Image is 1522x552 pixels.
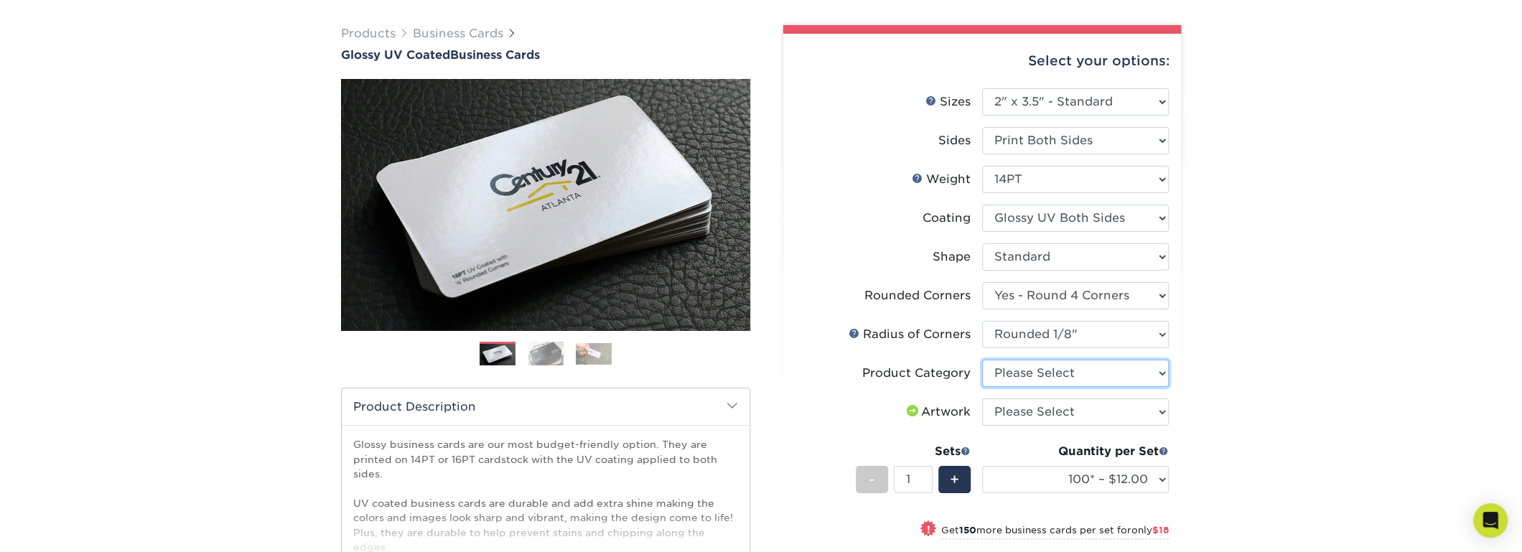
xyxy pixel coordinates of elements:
[982,443,1169,460] div: Quantity per Set
[480,337,515,373] img: Business Cards 01
[938,132,971,149] div: Sides
[941,525,1169,539] small: Get more business cards per set for
[341,48,750,62] a: Glossy UV CoatedBusiness Cards
[862,365,971,382] div: Product Category
[950,469,959,490] span: +
[576,343,612,365] img: Business Cards 03
[1152,525,1169,535] span: $18
[923,210,971,227] div: Coating
[341,48,750,62] h1: Business Cards
[4,508,122,547] iframe: Google Customer Reviews
[869,469,875,490] span: -
[342,388,750,425] h2: Product Description
[904,403,971,421] div: Artwork
[1131,525,1169,535] span: only
[864,287,971,304] div: Rounded Corners
[528,341,564,366] img: Business Cards 02
[341,27,396,40] a: Products
[959,525,976,535] strong: 150
[413,27,503,40] a: Business Cards
[856,443,971,460] div: Sets
[912,171,971,188] div: Weight
[925,93,971,111] div: Sizes
[1473,503,1508,538] div: Open Intercom Messenger
[341,48,450,62] span: Glossy UV Coated
[927,522,930,537] span: !
[933,248,971,266] div: Shape
[849,326,971,343] div: Radius of Corners
[795,34,1169,88] div: Select your options:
